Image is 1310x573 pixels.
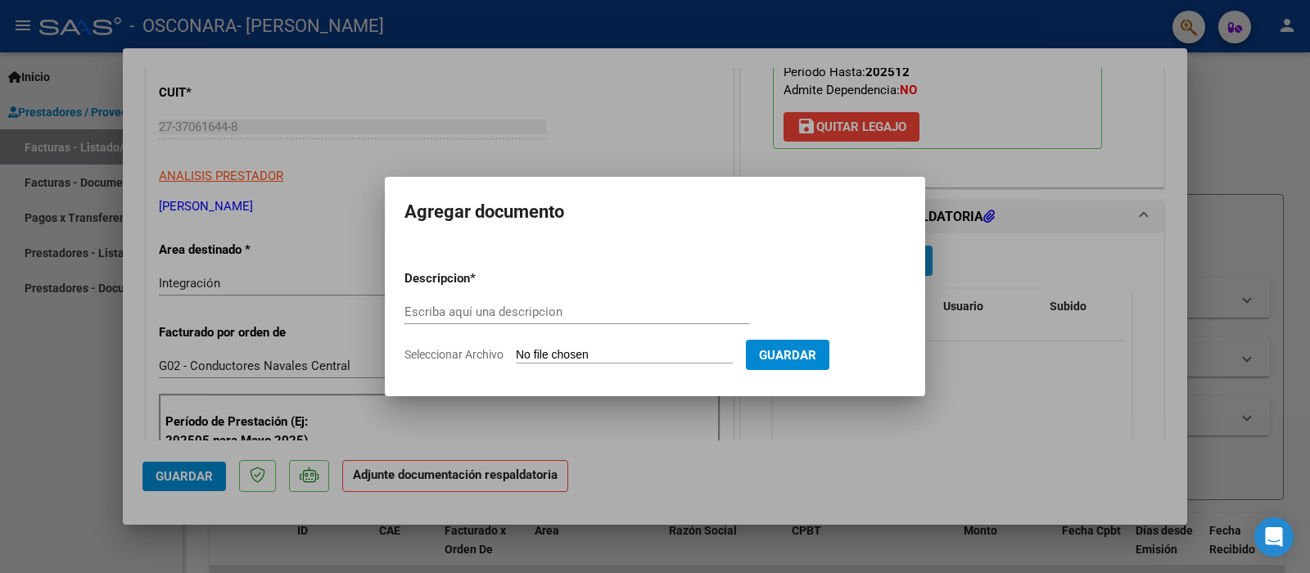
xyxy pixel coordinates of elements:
span: Seleccionar Archivo [404,348,504,361]
button: Guardar [746,340,829,370]
h2: Agregar documento [404,196,906,228]
span: Guardar [759,348,816,363]
div: Open Intercom Messenger [1254,517,1294,557]
p: Descripcion [404,269,555,288]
